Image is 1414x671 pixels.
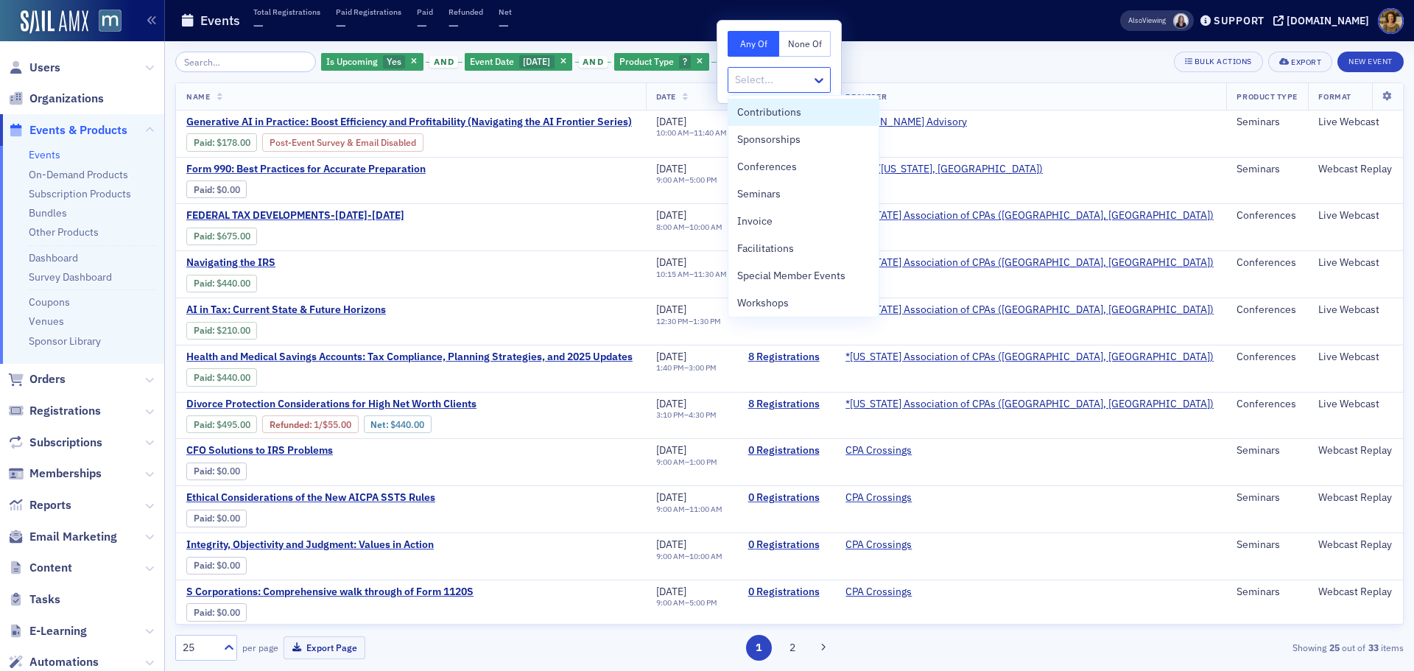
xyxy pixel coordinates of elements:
span: $178.00 [217,137,250,148]
div: Webcast Replay [1318,586,1393,599]
a: 0 Registrations [748,538,826,552]
span: $440.00 [217,278,250,289]
span: Generative AI in Practice: Boost Efficiency and Profitability (Navigating the AI Frontier Series) [186,116,632,129]
div: Support [1214,14,1264,27]
div: Conferences [1237,303,1298,317]
button: Export Page [284,636,365,659]
img: SailAMX [21,10,88,34]
p: Refunded [449,7,483,17]
span: [DATE] [656,538,686,551]
div: – [656,552,722,561]
a: Email Marketing [8,529,117,545]
button: Any Of [728,31,779,57]
span: ? [683,55,687,67]
a: Events & Products [8,122,127,138]
a: Subscriptions [8,435,102,451]
span: Seminars [737,186,781,202]
a: Other Products [29,225,99,239]
strong: 33 [1365,641,1381,654]
a: [PERSON_NAME] Advisory [845,116,967,129]
a: *[US_STATE] Association of CPAs ([GEOGRAPHIC_DATA], [GEOGRAPHIC_DATA]) [845,398,1214,411]
span: FEDERAL TAX DEVELOPMENTS-SEPTEMBER 2024-OCTOBER 2025 [186,209,434,222]
span: Provider [845,91,887,102]
span: — [336,17,346,34]
time: 9:00 AM [656,551,685,561]
div: Also [1128,15,1142,25]
a: 0 Registrations [748,586,826,599]
span: Navigating the IRS [186,256,434,270]
a: AI in Tax: Current State & Future Horizons [186,303,434,317]
div: Conferences [1237,351,1298,364]
span: CFO Solutions to IRS Problems [186,444,434,457]
a: Paid [194,137,212,148]
span: Event Date [470,55,514,67]
span: — [449,17,459,34]
button: [DOMAIN_NAME] [1273,15,1374,26]
span: *Maryland Association of CPAs (Timonium, MD) [845,209,1214,222]
button: 1 [746,635,772,661]
a: Survey Dashboard [29,270,112,284]
div: Webcast Replay [1318,538,1393,552]
a: Venues [29,315,64,328]
span: Net : [370,419,390,430]
span: Contributions [737,105,801,120]
a: Memberships [8,466,102,482]
span: $440.00 [390,419,424,430]
div: Refunded: 10 - $49500 [262,415,358,433]
time: 3:00 PM [689,362,717,373]
time: 4:30 PM [689,410,717,420]
a: Paid [194,184,212,195]
a: S Corporations: Comprehensive walk through of Form 1120S [186,586,474,599]
div: Post-Event Survey [262,133,423,151]
span: Workshops [737,295,789,311]
span: [DATE] [656,115,686,128]
a: Form 990: Best Practices for Accurate Preparation [186,163,434,176]
span: [DATE] [656,585,686,598]
time: 1:30 PM [693,316,721,326]
span: Higgins Advisory [845,116,967,129]
div: Live Webcast [1318,303,1393,317]
span: CPA Crossings [845,491,938,505]
span: Conferences [737,159,797,175]
span: $0.00 [217,184,240,195]
time: 11:30 AM [694,269,727,279]
a: 0 Registrations [748,444,826,457]
a: Sponsor Library [29,334,101,348]
h1: Events [200,12,240,29]
span: — [499,17,509,34]
a: Subscription Products [29,187,131,200]
a: Users [8,60,60,76]
div: Webcast Replay [1318,163,1393,176]
a: Paid [194,560,212,571]
span: $0.00 [217,466,240,477]
time: 8:00 AM [656,222,685,232]
p: Paid [417,7,433,17]
a: Organizations [8,91,104,107]
div: Live Webcast [1318,116,1393,129]
time: 12:30 PM [656,316,689,326]
div: – [656,598,717,608]
div: Paid: 0 - $0 [186,603,247,621]
span: — [253,17,264,34]
div: Paid: 8 - $21000 [186,322,257,340]
span: [DATE] [656,162,686,175]
a: View Homepage [88,10,122,35]
span: Automations [29,654,99,670]
span: : [194,137,217,148]
div: Webcast Replay [1318,444,1393,457]
a: CPA Crossings [845,444,912,457]
div: Seminars [1237,444,1298,457]
span: Invoice [737,214,773,229]
div: Paid: 0 - $0 [186,557,247,575]
span: $210.00 [217,325,250,336]
time: 11:00 AM [689,504,722,514]
span: : [194,278,217,289]
a: Divorce Protection Considerations for High Net Worth Clients [186,398,557,411]
span: Format [1318,91,1351,102]
span: [DATE] [656,350,686,363]
span: Orders [29,371,66,387]
span: Yes [387,55,401,67]
div: – [656,222,722,232]
a: AICPA ([US_STATE], [GEOGRAPHIC_DATA]) [845,163,1043,176]
a: CPA Crossings [845,491,912,505]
